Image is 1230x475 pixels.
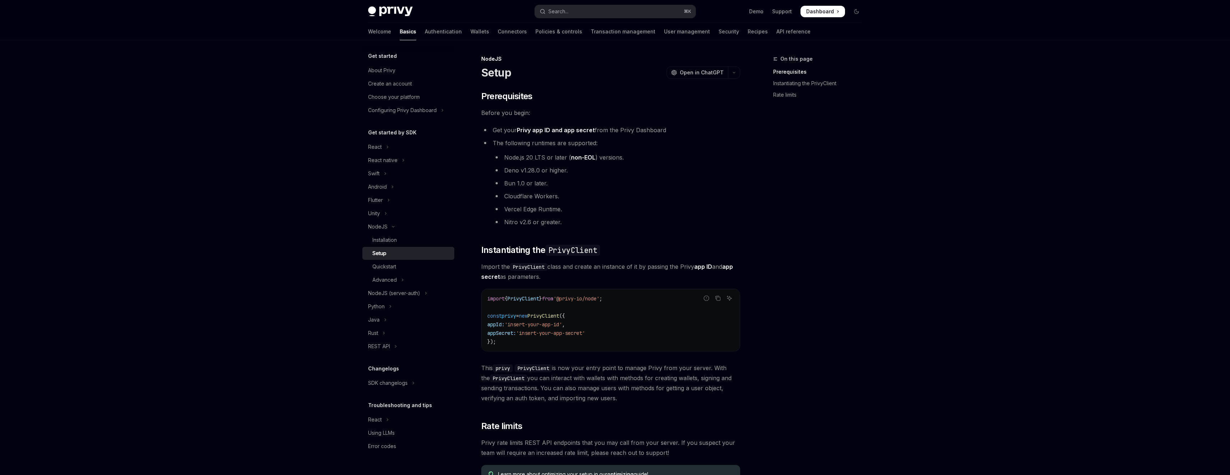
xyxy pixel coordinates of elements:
a: Prerequisites [773,66,868,78]
span: This is now your entry point to manage Privy from your server. With the you can interact with wal... [481,363,740,403]
span: Dashboard [806,8,834,15]
div: Python [368,302,385,311]
div: REST API [368,342,390,351]
button: Toggle Java section [362,313,454,326]
a: Welcome [368,23,391,40]
a: Using LLMs [362,426,454,439]
button: Toggle Android section [362,180,454,193]
span: import [487,295,505,302]
button: Copy the contents from the code block [713,294,723,303]
div: Choose your platform [368,93,420,101]
button: Open in ChatGPT [667,66,728,79]
span: from [542,295,553,302]
button: Toggle NodeJS section [362,220,454,233]
h1: Setup [481,66,511,79]
span: }); [487,338,496,345]
a: Installation [362,234,454,246]
a: Basics [400,23,416,40]
a: Error codes [362,440,454,453]
button: Toggle React section [362,140,454,153]
button: Toggle Rust section [362,327,454,340]
li: Deno v1.28.0 or higher. [493,165,740,175]
button: Toggle React native section [362,154,454,167]
a: About Privy [362,64,454,77]
div: NodeJS [368,222,387,231]
button: Toggle dark mode [851,6,862,17]
span: privy [502,313,516,319]
button: Toggle Flutter section [362,194,454,207]
span: const [487,313,502,319]
span: ⌘ K [684,9,691,14]
span: , [562,321,565,328]
li: Bun 1.0 or later. [493,178,740,188]
a: Transaction management [591,23,655,40]
button: Toggle REST API section [362,340,454,353]
div: Unity [368,209,380,218]
span: appSecret: [487,330,516,336]
div: Android [368,183,387,191]
a: Quickstart [362,260,454,273]
a: Instantiating the PrivyClient [773,78,868,89]
div: React native [368,156,398,165]
a: Choose your platform [362,91,454,103]
button: Toggle Unity section [362,207,454,220]
a: non-EOL [571,154,595,161]
img: dark logo [368,6,413,17]
span: new [519,313,528,319]
span: 'insert-your-app-id' [505,321,562,328]
div: Setup [372,249,386,258]
div: SDK changelogs [368,379,408,387]
button: Toggle SDK changelogs section [362,377,454,389]
span: '@privy-io/node' [553,295,599,302]
div: Rust [368,329,378,337]
span: 'insert-your-app-secret' [516,330,585,336]
span: Open in ChatGPT [680,69,724,76]
div: Configuring Privy Dashboard [368,106,437,115]
code: PrivyClient [515,364,552,372]
div: Using LLMs [368,429,395,437]
li: Node.js 20 LTS or later ( ) versions. [493,152,740,162]
span: Import the class and create an instance of it by passing the Privy and as parameters. [481,262,740,282]
a: Privy app ID and app secret [517,126,595,134]
button: Toggle Python section [362,300,454,313]
button: Toggle Swift section [362,167,454,180]
a: API reference [776,23,811,40]
div: Flutter [368,196,383,204]
div: NodeJS (server-auth) [368,289,420,298]
button: Toggle Configuring Privy Dashboard section [362,104,454,117]
div: Search... [548,7,568,16]
a: Wallets [470,23,489,40]
h5: Get started [368,52,397,60]
h5: Get started by SDK [368,128,417,137]
div: NodeJS [481,55,740,63]
div: React [368,143,382,151]
button: Toggle React section [362,413,454,426]
span: Instantiating the [481,244,600,256]
li: Vercel Edge Runtime. [493,204,740,214]
a: Dashboard [800,6,845,17]
code: PrivyClient [490,374,527,382]
span: Privy rate limits REST API endpoints that you may call from your server. If you suspect your team... [481,438,740,458]
span: { [505,295,507,302]
a: Create an account [362,77,454,90]
code: privy [493,364,513,372]
li: Cloudflare Workers. [493,191,740,201]
span: Before you begin: [481,108,740,118]
h5: Changelogs [368,364,399,373]
a: Policies & controls [535,23,582,40]
code: PrivyClient [510,263,547,271]
div: Installation [372,236,397,244]
button: Toggle Advanced section [362,273,454,286]
strong: app ID [694,263,712,270]
a: Support [772,8,792,15]
div: React [368,415,382,424]
li: Get your from the Privy Dashboard [481,125,740,135]
span: On this page [780,55,813,63]
span: ({ [559,313,565,319]
a: Setup [362,247,454,260]
a: Recipes [748,23,768,40]
span: } [539,295,542,302]
a: Rate limits [773,89,868,101]
div: Error codes [368,442,396,451]
a: Security [719,23,739,40]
